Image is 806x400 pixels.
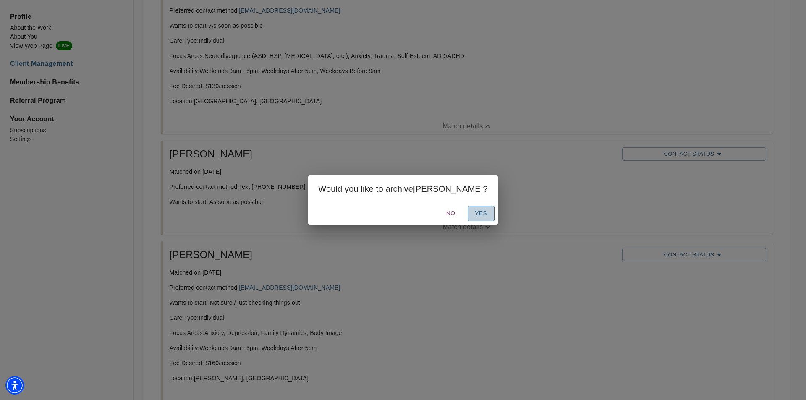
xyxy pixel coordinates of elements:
span: No [441,208,461,219]
button: No [437,206,464,221]
button: Yes [468,206,495,221]
span: Yes [474,208,488,219]
h2: Would you like to archive [PERSON_NAME] ? [318,182,487,196]
div: Accessibility Menu [5,376,24,395]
